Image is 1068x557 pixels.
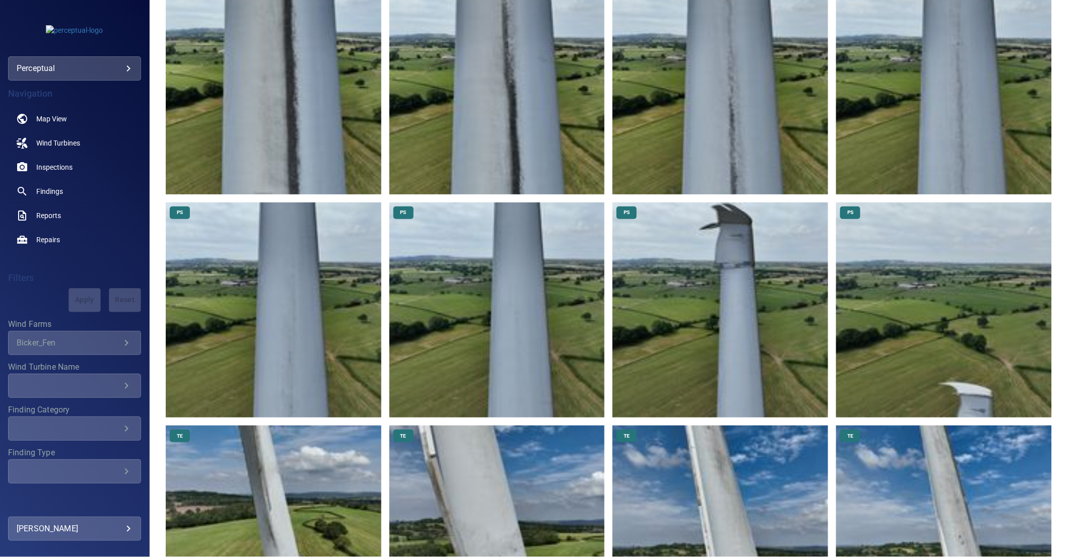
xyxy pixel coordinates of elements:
[8,131,141,155] a: windturbines noActive
[8,320,141,328] label: Wind Farms
[841,209,859,216] span: PS
[8,406,141,414] label: Finding Category
[8,459,141,483] div: Finding Type
[8,374,141,398] div: Wind Turbine Name
[8,155,141,179] a: inspections noActive
[36,138,80,148] span: Wind Turbines
[17,60,132,77] div: perceptual
[8,363,141,371] label: Wind Turbine Name
[36,162,73,172] span: Inspections
[8,416,141,441] div: Finding Category
[36,211,61,221] span: Reports
[36,235,60,245] span: Repairs
[618,433,636,440] span: TE
[31,500,132,516] button: Show Advanced Filters
[8,179,141,203] a: findings noActive
[8,228,141,252] a: repairs noActive
[36,186,63,196] span: Findings
[171,209,189,216] span: PS
[841,433,859,440] span: TE
[17,521,132,537] div: [PERSON_NAME]
[8,449,141,457] label: Finding Type
[8,203,141,228] a: reports noActive
[8,89,141,99] h4: Navigation
[17,338,120,347] div: Bicker_Fen
[8,56,141,81] div: perceptual
[8,273,141,283] h4: Filters
[171,433,189,440] span: TE
[394,433,413,440] span: TE
[36,114,67,124] span: Map View
[46,25,103,35] img: perceptual-logo
[8,331,141,355] div: Wind Farms
[394,209,413,216] span: PS
[8,107,141,131] a: map noActive
[618,209,636,216] span: PS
